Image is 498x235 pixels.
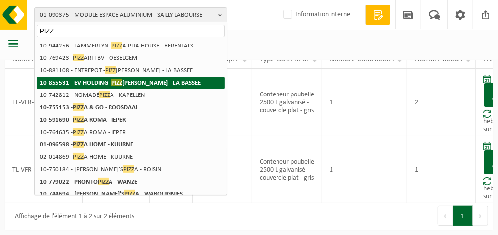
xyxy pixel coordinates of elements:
span: PIZZ [111,79,122,86]
button: 01-090375 - MODULE ESPACE ALUMINIUM - SAILLY LABOURSE [34,7,227,22]
span: PIZZ [73,128,84,136]
td: Conteneur poubelle 2500 L galvanisé - couvercle plat - gris [252,69,322,136]
li: 02-014869 - A HOME - KUURNE [37,151,225,163]
td: TL-VFR-001832 [5,69,83,136]
td: TL-VFR-002055 [5,136,83,203]
button: Previous [438,206,453,226]
span: PIZZ [73,103,84,111]
label: Information interne [281,7,350,22]
span: PIZZ [73,116,84,123]
td: Conteneur poubelle 2500 L galvanisé - couvercle plat - gris [252,136,322,203]
strong: 10-779022 - PRONTO A - WANZE [40,178,137,185]
li: 10-881108 - ENTREPOT - [PERSON_NAME] - LA BASSEE [37,64,225,77]
li: 10-769423 - ARTI BV - OESELGEM [37,52,225,64]
strong: 10-755153 - A & GO - ROOSDAAL [40,103,139,111]
td: 2 [407,69,476,136]
button: Next [473,206,488,226]
div: Affichage de l'élément 1 à 2 sur 2 éléments [10,208,134,225]
span: PIZZ [73,141,84,148]
strong: 10-855531 - EV HOLDING - [PERSON_NAME] - LA BASSEE [40,79,201,86]
span: PIZZ [124,190,135,197]
li: 10-944256 - LAMMERTYN - A PITA HOUSE - HERENTALS [37,40,225,52]
span: PIZZ [73,153,84,160]
span: PIZZ [73,54,84,61]
span: PIZZ [99,91,110,98]
span: PIZZ [105,66,116,74]
td: 1 [322,136,407,203]
input: Chercher des succursales liées [37,25,225,37]
strong: 10-591690 - A ROMA - IEPER [40,116,126,123]
button: 1 [453,206,473,226]
span: PIZZ [98,178,109,185]
li: 10-750184 - [PERSON_NAME]'S A - ROISIN [37,163,225,176]
li: 10-742812 - NOMADÉ A - KAPELLEN [37,89,225,101]
strong: 10-744694 - [PERSON_NAME]'S A - WARQUIGNIES [40,190,183,197]
span: PIZZ [111,42,122,49]
li: 10-764635 - A ROMA - IEPER [37,126,225,139]
strong: 01-096598 - A HOME - KUURNE [40,141,133,148]
td: 1 [407,136,476,203]
span: PIZZ [123,165,134,173]
td: 1 [322,69,407,136]
span: 01-090375 - MODULE ESPACE ALUMINIUM - SAILLY LABOURSE [40,8,214,23]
